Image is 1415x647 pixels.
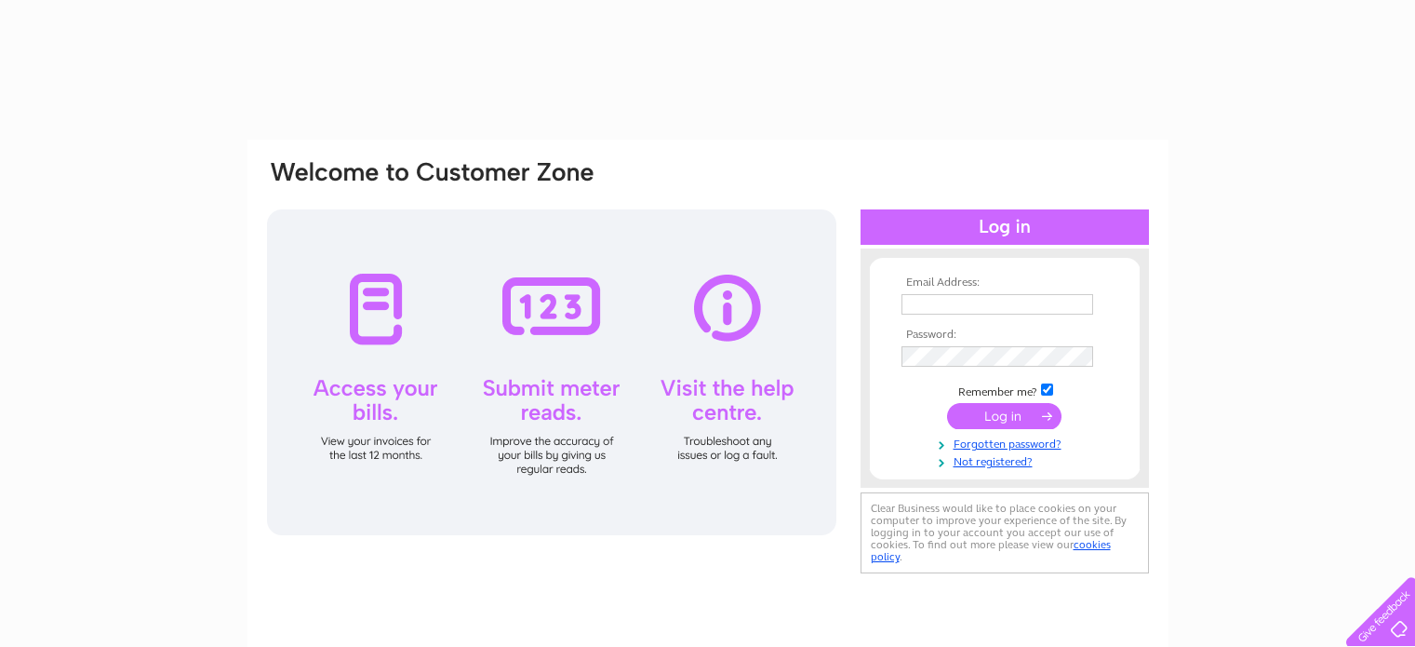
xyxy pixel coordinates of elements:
td: Remember me? [897,381,1113,399]
th: Email Address: [897,276,1113,290]
input: Submit [947,403,1061,429]
a: Not registered? [901,452,1113,469]
a: Forgotten password? [901,434,1113,452]
a: cookies policy [871,538,1111,563]
div: Clear Business would like to place cookies on your computer to improve your experience of the sit... [861,492,1149,573]
th: Password: [897,329,1113,342]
